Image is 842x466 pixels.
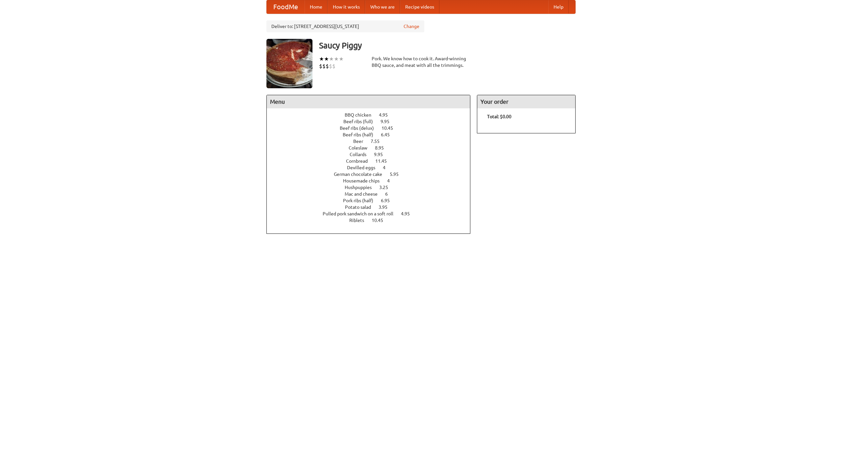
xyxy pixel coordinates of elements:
a: Cornbread 11.45 [346,158,399,164]
a: Housemade chips 4 [343,178,402,183]
span: Cornbread [346,158,374,164]
img: angular.jpg [266,39,312,88]
span: 5.95 [390,172,405,177]
li: $ [326,63,329,70]
span: 4.95 [379,112,394,118]
span: 3.95 [379,205,394,210]
a: BBQ chicken 4.95 [345,112,400,118]
a: Mac and cheese 6 [345,191,400,197]
a: Recipe videos [400,0,439,14]
div: Deliver to: [STREET_ADDRESS][US_STATE] [266,20,424,32]
a: Devilled eggs 4 [347,165,398,170]
span: 6.95 [381,198,396,203]
span: Housemade chips [343,178,386,183]
span: 11.45 [375,158,393,164]
li: ★ [329,55,334,63]
li: ★ [319,55,324,63]
li: $ [332,63,335,70]
a: Who we are [365,0,400,14]
a: FoodMe [267,0,305,14]
h4: Menu [267,95,470,108]
span: BBQ chicken [345,112,378,118]
span: Beef ribs (delux) [340,125,381,131]
a: Beef ribs (half) 6.45 [343,132,402,137]
span: Pulled pork sandwich on a soft roll [323,211,400,216]
a: German chocolate cake 5.95 [334,172,411,177]
b: Total: $0.00 [487,114,511,119]
a: Pulled pork sandwich on a soft roll 4.95 [323,211,422,216]
a: Beef ribs (full) 9.95 [343,119,402,124]
span: Beer [353,139,370,144]
span: Coleslaw [349,145,374,151]
li: $ [319,63,322,70]
span: 4 [387,178,396,183]
span: 3.25 [379,185,395,190]
a: Help [548,0,569,14]
span: Riblets [349,218,371,223]
span: Mac and cheese [345,191,384,197]
a: Riblets 10.45 [349,218,395,223]
a: Beer 7.55 [353,139,392,144]
li: $ [322,63,326,70]
a: Hushpuppies 3.25 [345,185,400,190]
h4: Your order [477,95,575,108]
span: 4.95 [401,211,416,216]
li: $ [329,63,332,70]
a: Collards 9.95 [350,152,395,157]
a: Potato salad 3.95 [345,205,400,210]
a: Pork ribs (half) 6.95 [343,198,402,203]
a: Home [305,0,328,14]
span: 9.95 [381,119,396,124]
span: 9.95 [374,152,389,157]
span: 10.45 [372,218,390,223]
span: 4 [383,165,392,170]
a: Beef ribs (delux) 10.45 [340,125,405,131]
span: Beef ribs (full) [343,119,380,124]
span: 10.45 [382,125,400,131]
span: German chocolate cake [334,172,389,177]
span: 7.55 [371,139,386,144]
span: Devilled eggs [347,165,382,170]
span: Beef ribs (half) [343,132,380,137]
span: Hushpuppies [345,185,378,190]
li: ★ [339,55,344,63]
a: Change [404,23,419,30]
a: How it works [328,0,365,14]
li: ★ [324,55,329,63]
span: Collards [350,152,373,157]
span: 6.45 [381,132,396,137]
span: Potato salad [345,205,378,210]
div: Pork. We know how to cook it. Award-winning BBQ sauce, and meat with all the trimmings. [372,55,470,69]
li: ★ [334,55,339,63]
span: 6 [385,191,394,197]
a: Coleslaw 8.95 [349,145,396,151]
span: Pork ribs (half) [343,198,380,203]
span: 8.95 [375,145,390,151]
h3: Saucy Piggy [319,39,576,52]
